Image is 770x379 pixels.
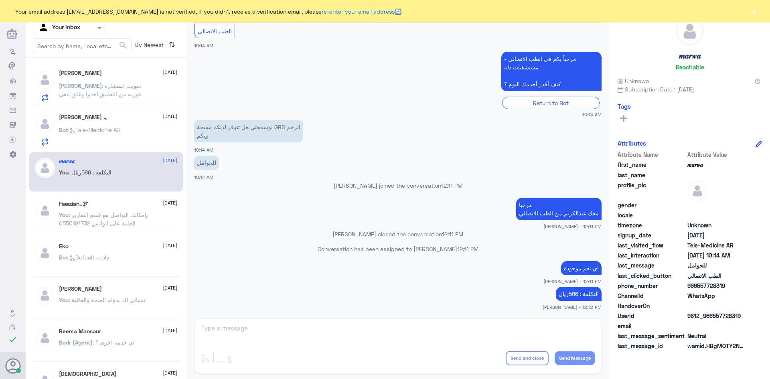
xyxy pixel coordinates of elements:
[194,174,213,180] span: 10:14 AM
[618,282,686,290] span: phone_number
[618,150,686,159] span: Attribute Name
[68,254,109,261] span: : Default reply
[194,245,602,253] p: Conversation has been assigned to [PERSON_NAME]
[194,120,303,142] p: 2/9/2025, 10:14 AM
[59,158,75,165] h5: 𝒎𝒂𝒓𝒘𝒂
[59,286,102,292] h5: Mohammed ALRASHED
[163,284,177,292] span: [DATE]
[618,261,686,270] span: last_message
[687,221,746,229] span: Unknown
[163,327,177,334] span: [DATE]
[618,103,631,110] h6: Tags
[194,181,602,190] p: [PERSON_NAME] joined the conversation
[163,157,177,164] span: [DATE]
[118,41,128,50] span: search
[59,254,68,261] span: Bot
[59,211,148,227] span: : بإمكانك التواصل مع قسم التقارير الطبية على الواتس 0550181732
[93,339,135,346] span: : اي خدمه اخرى ؟
[687,292,746,300] span: 2
[59,328,101,335] h5: Reema Mansour
[618,211,686,219] span: locale
[687,231,746,239] span: 2025-09-02T07:13:55.844Z
[618,140,646,147] h6: Attributes
[618,221,686,229] span: timezone
[687,282,746,290] span: 966557728319
[687,302,746,310] span: null
[194,156,219,170] p: 2/9/2025, 10:14 AM
[543,223,602,230] span: [PERSON_NAME] - 12:11 PM
[687,160,746,169] span: 𝒎𝒂𝒓𝒘𝒂
[163,242,177,249] span: [DATE]
[618,231,686,239] span: signup_date
[59,82,102,89] span: [PERSON_NAME]
[35,243,55,263] img: defaultAdmin.png
[442,231,463,237] span: 12:11 PM
[750,7,758,15] button: ×
[59,169,69,176] span: You
[441,182,462,189] span: 12:11 PM
[687,322,746,330] span: null
[618,342,686,350] span: last_message_id
[618,85,762,93] span: Subscription Date : [DATE]
[618,251,686,259] span: last_interaction
[502,97,600,109] div: Return to Bot
[69,296,146,303] span: : تمنياتي لك بدوام الصحة والعافية
[676,63,704,71] h6: Reachable
[59,114,107,121] h5: Sara .,
[516,198,602,220] p: 2/9/2025, 12:11 PM
[679,51,701,61] h5: 𝒎𝒂𝒓𝒘𝒂
[35,70,55,90] img: defaultAdmin.png
[68,126,121,133] span: : Tele-Medicine AR
[132,38,166,54] span: By Newest
[15,7,401,16] span: Your email address [EMAIL_ADDRESS][DOMAIN_NAME] is not verified, if you didn't receive a verifica...
[543,278,602,285] span: [PERSON_NAME] - 12:11 PM
[194,43,213,48] span: 10:14 AM
[618,272,686,280] span: last_clicked_button
[59,126,68,133] span: Bot
[59,201,88,207] h5: Fawziah..🕊
[59,296,69,303] span: You
[59,70,102,77] h5: ناصر بن راشد العمره
[555,351,595,365] button: Send Message
[501,52,602,91] p: 2/9/2025, 10:14 AM
[687,211,746,219] span: null
[687,241,746,249] span: Tele-Medicine AR
[687,201,746,209] span: null
[35,328,55,348] img: defaultAdmin.png
[687,332,746,340] span: 0
[194,230,602,238] p: [PERSON_NAME] closed the conversation
[618,160,686,169] span: first_name
[618,292,686,300] span: ChannelId
[59,211,69,218] span: You
[618,181,686,199] span: profile_pic
[506,351,549,365] button: Send and close
[59,339,93,346] span: Badr (Agent)
[163,369,177,377] span: [DATE]
[618,201,686,209] span: gender
[69,169,111,176] span: : التكلفة : 586ريال
[618,312,686,320] span: UserId
[556,287,602,301] p: 2/9/2025, 12:12 PM
[35,286,55,306] img: defaultAdmin.png
[59,371,116,377] h5: سبحان الله
[163,199,177,207] span: [DATE]
[561,261,602,275] p: 2/9/2025, 12:11 PM
[457,245,478,252] span: 12:11 PM
[687,261,746,270] span: للحوامل
[35,158,55,178] img: defaultAdmin.png
[582,111,602,118] span: 10:14 AM
[687,312,746,320] span: 9812_966557728319
[676,18,703,45] img: defaultAdmin.png
[687,272,746,280] span: الطب الاتصالي
[35,114,55,134] img: defaultAdmin.png
[543,304,602,310] span: [PERSON_NAME] - 12:12 PM
[34,39,132,53] input: Search by Name, Local etc…
[618,241,686,249] span: last_visited_flow
[35,201,55,221] img: defaultAdmin.png
[687,150,746,159] span: Attribute Value
[8,334,18,344] i: check
[194,147,213,152] span: 10:14 AM
[687,251,746,259] span: 2025-09-02T07:14:46.427Z
[5,358,20,373] button: Avatar
[198,28,232,34] span: الطب الاتصالي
